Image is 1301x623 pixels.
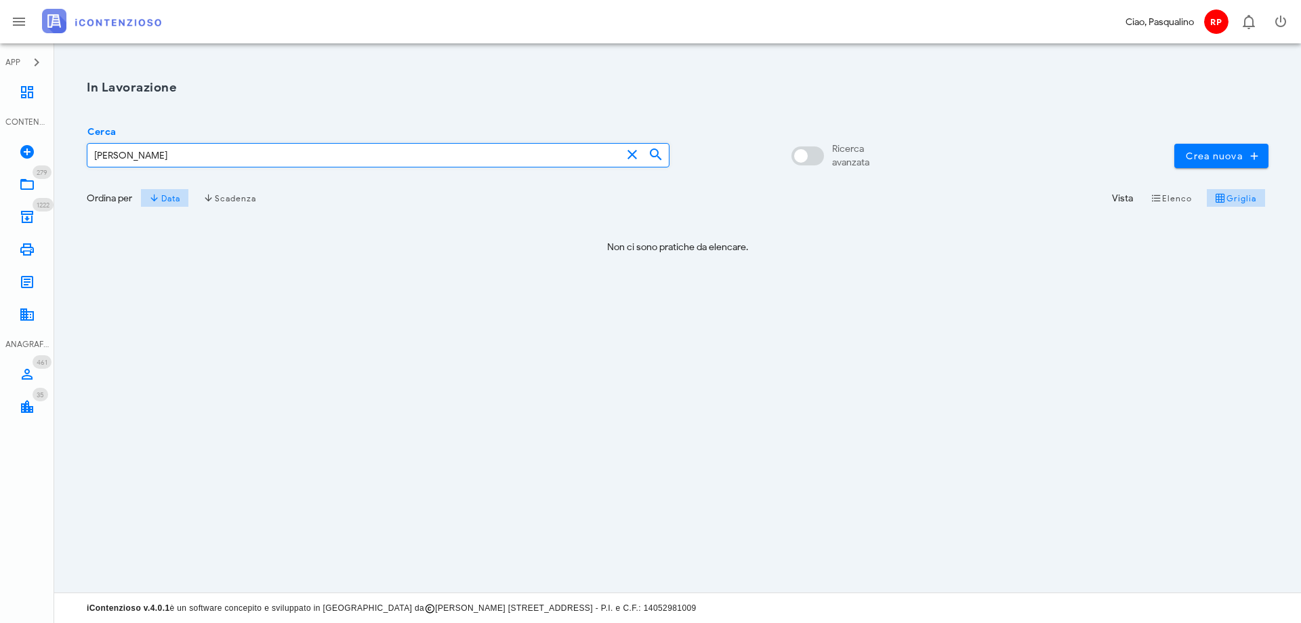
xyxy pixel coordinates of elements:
span: Elenco [1151,193,1193,203]
input: Cerca [87,144,621,167]
div: ANAGRAFICA [5,338,49,350]
button: Distintivo [1232,5,1264,38]
button: Crea nuova [1174,144,1268,168]
span: 35 [37,390,44,399]
div: Ricerca avanzata [832,142,869,169]
span: Griglia [1215,193,1257,203]
button: clear icon [624,146,640,163]
img: logo-text-2x.png [42,9,161,33]
span: Distintivo [33,198,54,212]
span: 461 [37,358,47,367]
span: Distintivo [33,165,51,179]
div: CONTENZIOSO [5,116,49,128]
div: Vista [1112,191,1133,205]
span: Distintivo [33,388,48,401]
span: 1222 [37,201,49,209]
strong: iContenzioso v.4.0.1 [87,603,169,613]
button: Data [140,188,189,207]
span: Data [149,193,180,203]
div: Ordina per [87,191,132,205]
p: Non ci sono pratiche da elencare. [87,240,1268,254]
span: Scadenza [203,193,257,203]
span: RP [1204,9,1228,34]
button: Elenco [1141,188,1201,207]
label: Cerca [83,125,116,139]
span: Distintivo [33,355,51,369]
button: Griglia [1207,188,1266,207]
button: Scadenza [194,188,266,207]
span: Crea nuova [1185,150,1258,162]
h1: In Lavorazione [87,79,1268,97]
div: Ciao, Pasqualino [1126,15,1194,29]
span: 279 [37,168,47,177]
button: RP [1199,5,1232,38]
